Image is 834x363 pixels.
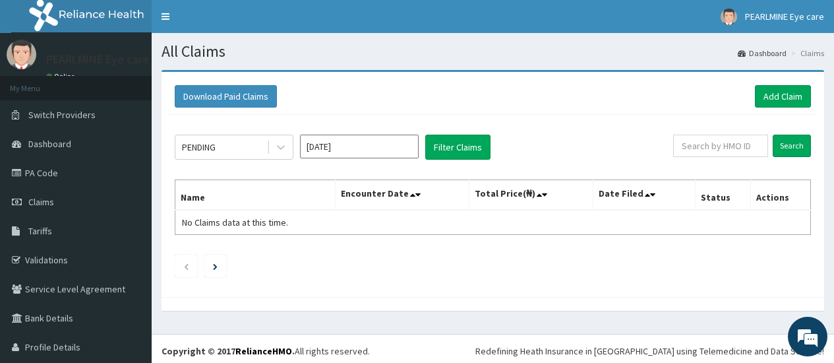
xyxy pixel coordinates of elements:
[162,345,295,357] strong: Copyright © 2017 .
[46,72,78,81] a: Online
[213,260,218,272] a: Next page
[175,85,277,108] button: Download Paid Claims
[7,40,36,69] img: User Image
[738,48,787,59] a: Dashboard
[788,48,824,59] li: Claims
[182,216,288,228] span: No Claims data at this time.
[182,141,216,154] div: PENDING
[335,180,469,211] th: Encounter Date
[673,135,768,157] input: Search by HMO ID
[28,109,96,121] span: Switch Providers
[425,135,491,160] button: Filter Claims
[773,135,811,157] input: Search
[745,11,824,22] span: PEARLMINE Eye care
[300,135,419,158] input: Select Month and Year
[755,85,811,108] a: Add Claim
[469,180,593,211] th: Total Price(₦)
[28,138,71,150] span: Dashboard
[28,225,52,237] span: Tariffs
[28,196,54,208] span: Claims
[696,180,751,211] th: Status
[183,260,189,272] a: Previous page
[162,43,824,60] h1: All Claims
[721,9,737,25] img: User Image
[593,180,696,211] th: Date Filed
[175,180,336,211] th: Name
[475,345,824,358] div: Redefining Heath Insurance in [GEOGRAPHIC_DATA] using Telemedicine and Data Science!
[46,53,149,65] p: PEARLMINE Eye care
[235,345,292,357] a: RelianceHMO
[751,180,811,211] th: Actions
